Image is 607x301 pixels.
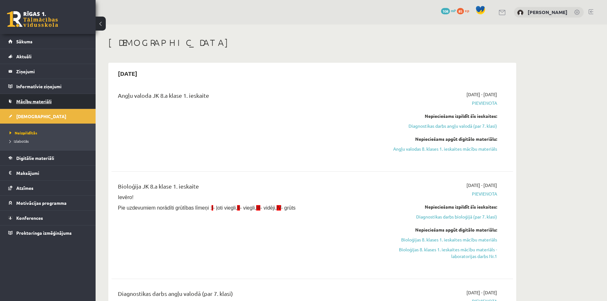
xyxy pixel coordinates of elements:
[441,8,456,13] a: 108 mP
[451,8,456,13] span: mP
[466,289,497,296] span: [DATE] - [DATE]
[256,205,260,211] span: III
[8,226,88,240] a: Proktoringa izmēģinājums
[377,226,497,233] div: Nepieciešams apgūt digitālo materiālu:
[377,123,497,129] a: Diagnostikas darbs angļu valodā (par 7. klasi)
[8,109,88,124] a: [DEMOGRAPHIC_DATA]
[16,166,88,180] legend: Maksājumi
[16,79,88,94] legend: Informatīvie ziņojumi
[118,91,367,103] div: Angļu valoda JK 8.a klase 1. ieskaite
[237,205,240,211] span: II
[465,8,469,13] span: xp
[8,79,88,94] a: Informatīvie ziņojumi
[8,166,88,180] a: Maksājumi
[377,213,497,220] a: Diagnostikas darbs bioloģijā (par 7. klasi)
[8,196,88,210] a: Motivācijas programma
[8,94,88,109] a: Mācību materiāli
[118,182,367,194] div: Bioloģija JK 8.a klase 1. ieskaite
[16,185,33,191] span: Atzīmes
[528,9,567,15] a: [PERSON_NAME]
[8,211,88,225] a: Konferences
[16,54,32,59] span: Aktuāli
[16,215,43,221] span: Konferences
[16,113,66,119] span: [DEMOGRAPHIC_DATA]
[16,39,33,44] span: Sākums
[466,182,497,189] span: [DATE] - [DATE]
[377,190,497,197] span: Pievienota
[16,98,52,104] span: Mācību materiāli
[10,130,89,136] a: Neizpildītās
[377,113,497,119] div: Nepieciešams izpildīt šīs ieskaites:
[8,34,88,49] a: Sākums
[10,130,37,135] span: Neizpildītās
[377,236,497,243] a: Bioloģijas 8. klases 1. ieskaites mācību materiāls
[118,205,296,211] span: Pie uzdevumiem norādīti grūtības līmeņi : - ļoti viegli, - viegli, - vidēji, - grūts
[10,139,29,144] span: Izlabotās
[8,181,88,195] a: Atzīmes
[16,155,54,161] span: Digitālie materiāli
[377,204,497,210] div: Nepieciešams izpildīt šīs ieskaites:
[108,37,516,48] h1: [DEMOGRAPHIC_DATA]
[441,8,450,14] span: 108
[8,64,88,79] a: Ziņojumi
[377,246,497,260] a: Bioloģijas 8. klases 1. ieskaites mācību materiāls - laboratorijas darbs Nr.1
[466,91,497,98] span: [DATE] - [DATE]
[112,66,144,81] h2: [DATE]
[277,205,281,211] span: IV
[16,64,88,79] legend: Ziņojumi
[377,136,497,142] div: Nepieciešams apgūt digitālo materiālu:
[517,10,524,16] img: Alina Ščerbicka
[16,230,72,236] span: Proktoringa izmēģinājums
[212,205,213,211] span: I
[457,8,464,14] span: 85
[16,200,67,206] span: Motivācijas programma
[118,195,134,200] span: Ievēro!
[10,138,89,144] a: Izlabotās
[118,289,367,301] div: Diagnostikas darbs angļu valodā (par 7. klasi)
[457,8,472,13] a: 85 xp
[7,11,58,27] a: Rīgas 1. Tālmācības vidusskola
[8,49,88,64] a: Aktuāli
[8,151,88,165] a: Digitālie materiāli
[377,100,497,106] span: Pievienota
[377,146,497,152] a: Angļu valodas 8. klases 1. ieskaites mācību materiāls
